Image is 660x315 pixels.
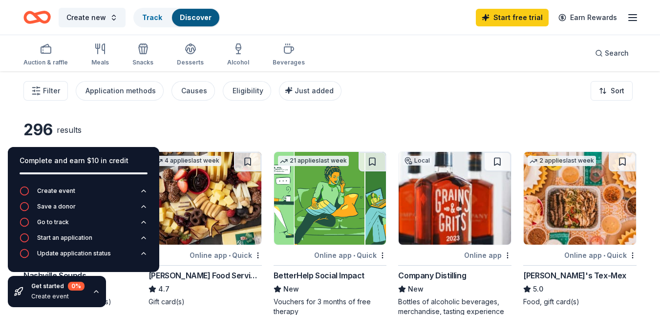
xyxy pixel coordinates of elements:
[91,59,109,66] div: Meals
[524,152,636,245] img: Image for Chuy's Tex-Mex
[603,252,605,259] span: •
[229,252,231,259] span: •
[20,186,148,202] button: Create event
[37,187,75,195] div: Create event
[476,9,549,26] a: Start free trial
[279,81,341,101] button: Just added
[43,85,60,97] span: Filter
[464,249,511,261] div: Online app
[223,81,271,101] button: Eligibility
[227,59,249,66] div: Alcohol
[23,120,53,140] div: 296
[403,156,432,166] div: Local
[533,283,543,295] span: 5.0
[153,156,221,166] div: 4 applies last week
[273,59,305,66] div: Beverages
[149,270,262,281] div: [PERSON_NAME] Food Service Store
[227,39,249,71] button: Alcohol
[605,47,629,59] span: Search
[132,59,153,66] div: Snacks
[23,59,68,66] div: Auction & raffle
[283,283,299,295] span: New
[528,156,596,166] div: 2 applies last week
[149,151,262,307] a: Image for Gordon Food Service Store4 applieslast weekOnline app•Quick[PERSON_NAME] Food Service S...
[611,85,624,97] span: Sort
[37,250,111,257] div: Update application status
[149,152,261,245] img: Image for Gordon Food Service Store
[132,39,153,71] button: Snacks
[171,81,215,101] button: Causes
[564,249,637,261] div: Online app Quick
[91,39,109,71] button: Meals
[233,85,263,97] div: Eligibility
[57,124,82,136] div: results
[523,270,626,281] div: [PERSON_NAME]'s Tex-Mex
[523,151,637,307] a: Image for Chuy's Tex-Mex2 applieslast weekOnline app•Quick[PERSON_NAME]'s Tex-Mex5.0Food, gift ca...
[274,152,386,245] img: Image for BetterHelp Social Impact
[398,270,466,281] div: Company Distilling
[295,86,334,95] span: Just added
[591,81,633,101] button: Sort
[274,270,364,281] div: BetterHelp Social Impact
[149,297,262,307] div: Gift card(s)
[20,155,148,167] div: Complete and earn $10 in credit
[399,152,511,245] img: Image for Company Distilling
[37,218,69,226] div: Go to track
[278,156,349,166] div: 21 applies last week
[31,293,85,300] div: Create event
[66,12,106,23] span: Create new
[180,13,212,21] a: Discover
[23,81,68,101] button: Filter
[587,43,637,63] button: Search
[314,249,386,261] div: Online app Quick
[20,217,148,233] button: Go to track
[20,249,148,264] button: Update application status
[190,249,262,261] div: Online app Quick
[37,203,76,210] div: Save a donor
[177,39,204,71] button: Desserts
[76,81,164,101] button: Application methods
[23,39,68,71] button: Auction & raffle
[85,85,156,97] div: Application methods
[37,234,92,242] div: Start an application
[68,282,85,291] div: 0 %
[142,13,162,21] a: Track
[23,6,51,29] a: Home
[133,8,220,27] button: TrackDiscover
[31,282,85,291] div: Get started
[523,297,637,307] div: Food, gift card(s)
[181,85,207,97] div: Causes
[20,233,148,249] button: Start an application
[553,9,623,26] a: Earn Rewards
[353,252,355,259] span: •
[20,202,148,217] button: Save a donor
[59,8,126,27] button: Create new
[408,283,424,295] span: New
[273,39,305,71] button: Beverages
[177,59,204,66] div: Desserts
